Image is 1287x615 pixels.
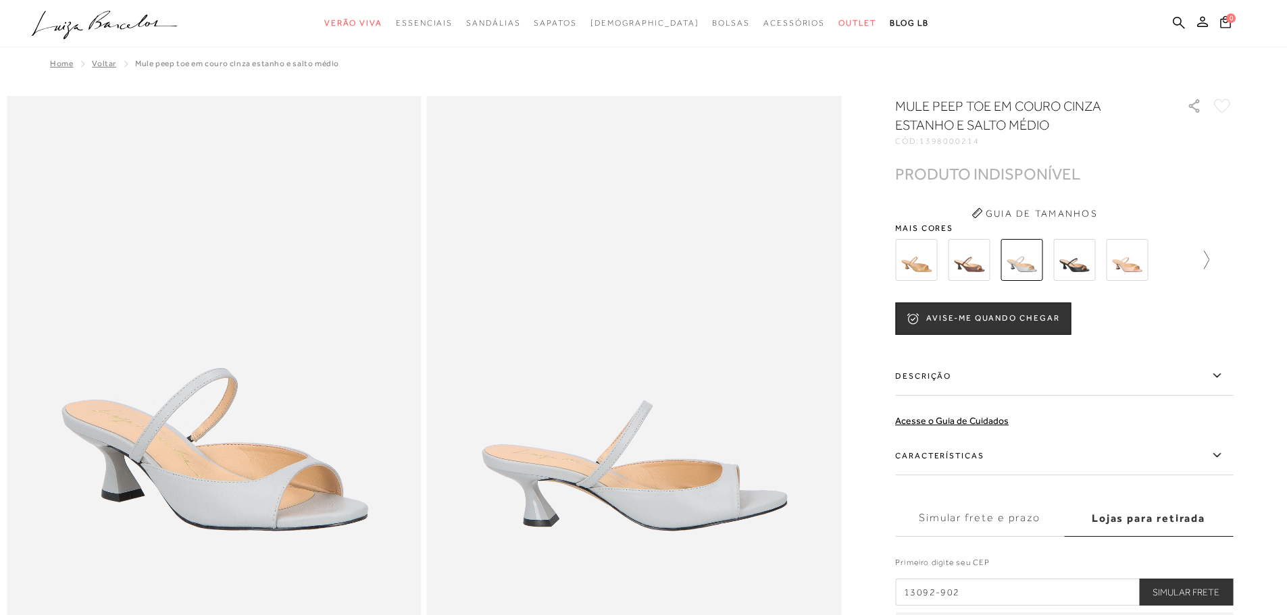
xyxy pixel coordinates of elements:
button: AVISE-ME QUANDO CHEGAR [895,302,1071,335]
a: noSubCategoriesText [590,11,699,36]
span: 1398000214 [919,136,980,146]
span: MULE PEEP TOE EM COURO CINZA ESTANHO E SALTO MÉDIO [135,59,339,68]
label: Lojas para retirada [1064,500,1233,537]
button: 0 [1216,15,1235,33]
a: Home [50,59,73,68]
span: Acessórios [763,18,825,28]
a: categoryNavScreenReaderText [838,11,876,36]
div: CÓD: [895,137,1165,145]
label: Descrição [895,356,1233,396]
span: 0 [1226,14,1236,23]
img: MULE PEEP TOE EM COURO CINZA ESTANHO E SALTO MÉDIO [1001,239,1042,281]
img: MULE PEEP TOE EM COURO ROSA CASHMERE E SALTO MÉDIO [1106,239,1148,281]
a: categoryNavScreenReaderText [396,11,453,36]
button: Simular Frete [1139,579,1233,606]
a: categoryNavScreenReaderText [324,11,382,36]
button: Guia de Tamanhos [967,203,1102,224]
label: Simular frete e prazo [895,500,1064,537]
span: Mais cores [895,224,1233,232]
a: categoryNavScreenReaderText [763,11,825,36]
span: Verão Viva [324,18,382,28]
a: Voltar [92,59,116,68]
a: Acesse o Guia de Cuidados [895,415,1009,426]
a: categoryNavScreenReaderText [466,11,520,36]
span: Sandálias [466,18,520,28]
span: Sapatos [534,18,576,28]
span: Outlet [838,18,876,28]
a: BLOG LB [890,11,929,36]
img: MULE PEEP TOE EM COURO BEGE AREIA E SALTO MÉDIO [895,239,937,281]
div: PRODUTO INDISPONÍVEL [895,167,1080,181]
span: [DEMOGRAPHIC_DATA] [590,18,699,28]
input: CEP [895,579,1233,606]
img: MULE PEEP TOE EM COURO CAFÉ E SALTO MÉDIO [948,239,990,281]
span: Bolsas [712,18,750,28]
a: categoryNavScreenReaderText [712,11,750,36]
label: Primeiro digite seu CEP [895,556,1233,575]
img: MULE PEEP TOE EM COURO PRETO E SALTO MÉDIO [1053,239,1095,281]
span: BLOG LB [890,18,929,28]
a: categoryNavScreenReaderText [534,11,576,36]
label: Características [895,436,1233,475]
h1: MULE PEEP TOE EM COURO CINZA ESTANHO E SALTO MÉDIO [895,97,1149,134]
span: Essenciais [396,18,453,28]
